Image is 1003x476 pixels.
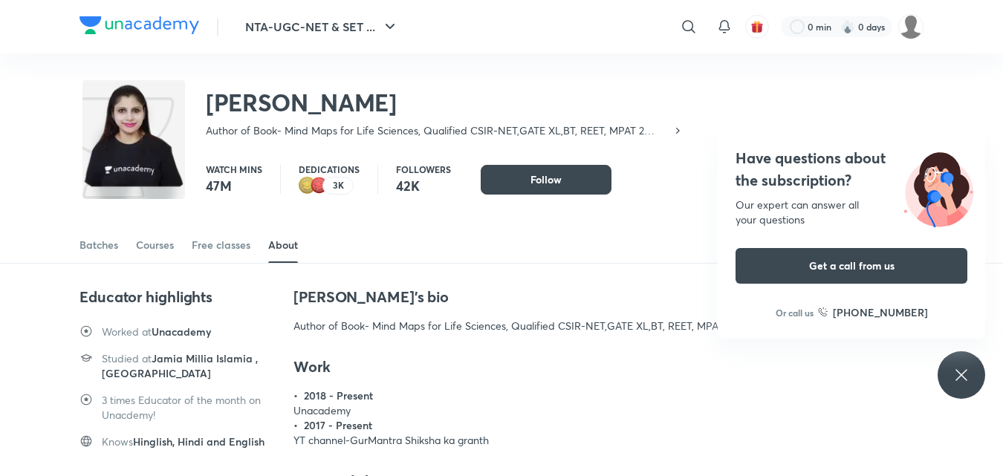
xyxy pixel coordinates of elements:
p: Author of Book- Mind Maps for Life Sciences, Qualified CSIR-NET,GATE XL,BT, REET, MPAT 2 times Ra... [206,123,672,138]
img: educator badge1 [311,177,328,195]
img: renuka [898,14,924,39]
p: 42K [396,177,451,195]
h6: Unacademy [102,325,211,339]
h6: Hinglish, Hindi and English [102,434,264,449]
span: Follow [530,172,562,187]
img: educator badge2 [299,177,317,195]
p: Author of Book- Mind Maps for Life Sciences, Qualified CSIR-NET,GATE XL,BT, REET, MPAT 2 times Ra... [293,319,906,333]
h6: • 2017 - Present [293,418,906,433]
div: Our expert can answer all your questions [736,198,967,227]
h4: [PERSON_NAME] 's bio [293,287,906,307]
a: [PHONE_NUMBER] [818,304,928,320]
h6: • 2018 - Present [293,388,906,403]
a: Free classes [192,227,250,263]
a: About [268,227,298,263]
p: Or call us [776,306,814,319]
h6: Jamia Millia Islamia , [GEOGRAPHIC_DATA] [102,351,276,381]
button: Get a call from us [736,248,967,284]
div: Batches [79,238,118,252]
img: ttu_illustration_new.svg [892,147,985,227]
div: Free classes [192,238,250,252]
p: 3 times Educator of the month on Unacdemy! [102,393,261,422]
h2: [PERSON_NAME] [206,88,684,117]
p: Watch mins [206,165,262,174]
img: Company Logo [79,16,199,34]
a: Company Logo [79,16,199,38]
h4: Have questions about the subscription? [736,147,967,192]
div: About [268,238,298,252]
p: Dedications [299,165,360,174]
a: Batches [79,227,118,263]
a: Courses [136,227,174,263]
p: Worked at [102,325,152,339]
img: streak [840,19,855,34]
button: NTA-UGC-NET & SET ... [236,12,408,42]
p: 3K [333,180,344,191]
p: Unacademy [293,403,906,418]
p: Studied at [102,351,152,365]
p: Knows [102,434,133,449]
h4: Work [293,357,906,376]
h4: Educator highlights [79,287,276,307]
img: avatar [750,20,764,33]
p: 47M [206,177,262,195]
button: Follow [481,165,611,195]
h6: [PHONE_NUMBER] [833,304,928,320]
p: Followers [396,165,451,174]
div: Courses [136,238,174,252]
button: avatar [745,15,769,39]
p: YT channel-GurMantra Shiksha ka granth [293,433,906,448]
